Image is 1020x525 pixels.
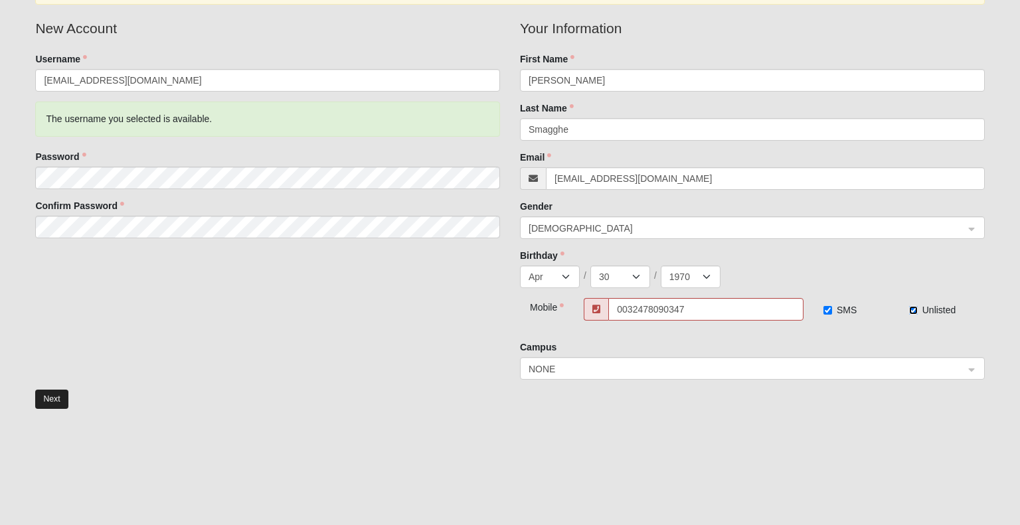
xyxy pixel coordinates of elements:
[584,269,586,282] span: /
[520,151,551,164] label: Email
[520,52,574,66] label: First Name
[35,390,68,409] button: Next
[35,102,500,137] div: The username you selected is available.
[909,306,918,315] input: Unlisted
[837,305,857,315] span: SMS
[922,305,956,315] span: Unlisted
[520,340,556,354] label: Campus
[520,298,558,314] div: Mobile
[529,362,952,376] span: NONE
[520,18,985,39] legend: Your Information
[35,18,500,39] legend: New Account
[520,102,574,115] label: Last Name
[35,52,87,66] label: Username
[529,221,964,236] span: Male
[654,269,657,282] span: /
[35,199,124,212] label: Confirm Password
[520,200,552,213] label: Gender
[520,249,564,262] label: Birthday
[823,306,832,315] input: SMS
[35,150,86,163] label: Password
